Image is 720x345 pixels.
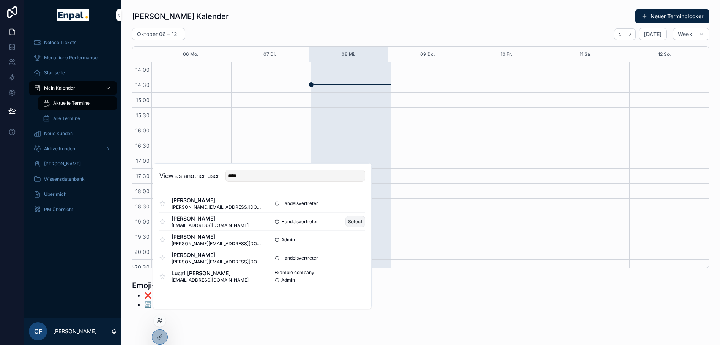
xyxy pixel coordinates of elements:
[625,28,636,40] button: Next
[44,131,73,137] span: Neue Kunden
[281,237,295,243] span: Admin
[29,66,117,80] a: Startseite
[639,28,666,40] button: [DATE]
[134,66,151,73] span: 14:00
[53,115,80,121] span: Alle Termine
[673,28,709,40] button: Week
[134,97,151,103] span: 15:00
[134,112,151,118] span: 15:30
[134,82,151,88] span: 14:30
[644,31,662,38] span: [DATE]
[172,277,249,283] span: [EMAIL_ADDRESS][DOMAIN_NAME]
[53,100,90,106] span: Aktuelle Termine
[44,85,75,91] span: Mein Kalender
[183,47,199,62] button: 06 Mo.
[172,269,249,277] span: Luca1 [PERSON_NAME]
[144,291,238,300] li: ❌ Termin war nicht erfolgreich
[132,11,229,22] h1: [PERSON_NAME] Kalender
[342,47,356,62] button: 08 Mi.
[132,264,151,270] span: 20:30
[134,173,151,179] span: 17:30
[172,233,262,241] span: [PERSON_NAME]
[134,142,151,149] span: 16:30
[29,203,117,216] a: PM Übersicht
[132,249,151,255] span: 20:00
[134,188,151,194] span: 18:00
[144,300,238,309] li: 🔄️ Folgetermin wurde vereinbart
[263,47,276,62] button: 07 Di.
[658,47,671,62] button: 12 So.
[29,36,117,49] a: Noloco Tickets
[38,112,117,125] a: Alle Termine
[44,146,75,152] span: Aktive Kunden
[172,222,249,228] span: [EMAIL_ADDRESS][DOMAIN_NAME]
[134,203,151,210] span: 18:30
[580,47,592,62] button: 11 Sa.
[29,127,117,140] a: Neue Kunden
[172,215,249,222] span: [PERSON_NAME]
[44,70,65,76] span: Startseite
[29,81,117,95] a: Mein Kalender
[132,280,238,291] h1: Emoji-Legende
[172,251,262,259] span: [PERSON_NAME]
[635,9,709,23] button: Neuer Terminblocker
[345,216,365,227] button: Select
[172,204,262,210] span: [PERSON_NAME][EMAIL_ADDRESS][DOMAIN_NAME]
[274,269,314,276] span: Example company
[44,176,85,182] span: Wissensdatenbank
[678,31,692,38] span: Week
[137,30,177,38] h2: Oktober 06 – 12
[501,47,512,62] button: 10 Fr.
[38,96,117,110] a: Aktuelle Termine
[281,219,318,225] span: Handelsvertreter
[34,327,42,336] span: CF
[29,157,117,171] a: [PERSON_NAME]
[134,127,151,134] span: 16:00
[29,172,117,186] a: Wissensdatenbank
[134,233,151,240] span: 19:30
[172,197,262,204] span: [PERSON_NAME]
[172,259,262,265] span: [PERSON_NAME][EMAIL_ADDRESS][DOMAIN_NAME]
[281,255,318,261] span: Handelsvertreter
[29,187,117,201] a: Über mich
[53,328,97,335] p: [PERSON_NAME]
[44,161,81,167] span: [PERSON_NAME]
[281,277,295,283] span: Admin
[44,191,66,197] span: Über mich
[134,158,151,164] span: 17:00
[172,241,262,247] span: [PERSON_NAME][EMAIL_ADDRESS][DOMAIN_NAME]
[24,30,121,226] div: scrollable content
[44,55,98,61] span: Monatliche Performance
[29,142,117,156] a: Aktive Kunden
[57,9,89,21] img: App logo
[281,200,318,206] span: Handelsvertreter
[159,171,219,180] h2: View as another user
[420,47,435,62] button: 09 Do.
[44,206,73,213] span: PM Übersicht
[44,39,76,46] span: Noloco Tickets
[134,218,151,225] span: 19:00
[29,51,117,65] a: Monatliche Performance
[614,28,625,40] button: Back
